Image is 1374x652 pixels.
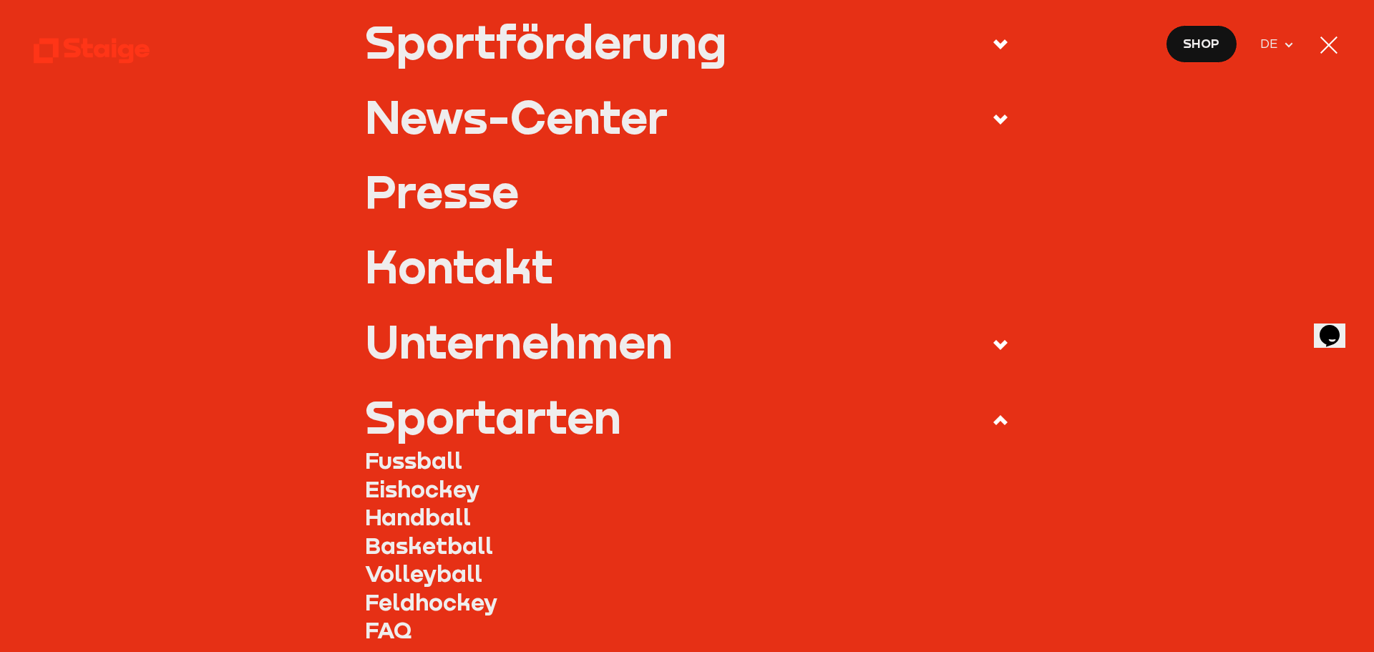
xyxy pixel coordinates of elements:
[365,588,1010,616] a: Feldhockey
[1166,25,1237,63] a: Shop
[365,615,1010,644] a: FAQ
[365,94,668,139] div: News-Center
[365,19,727,64] div: Sportförderung
[365,446,1010,475] a: Fussball
[365,243,1010,288] a: Kontakt
[365,394,621,439] div: Sportarten
[365,559,1010,588] a: Volleyball
[1183,34,1219,54] span: Shop
[365,502,1010,531] a: Handball
[365,318,673,364] div: Unternehmen
[1260,34,1284,54] span: DE
[365,475,1010,503] a: Eishockey
[1314,305,1360,348] iframe: chat widget
[365,168,1010,213] a: Presse
[365,531,1010,560] a: Basketball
